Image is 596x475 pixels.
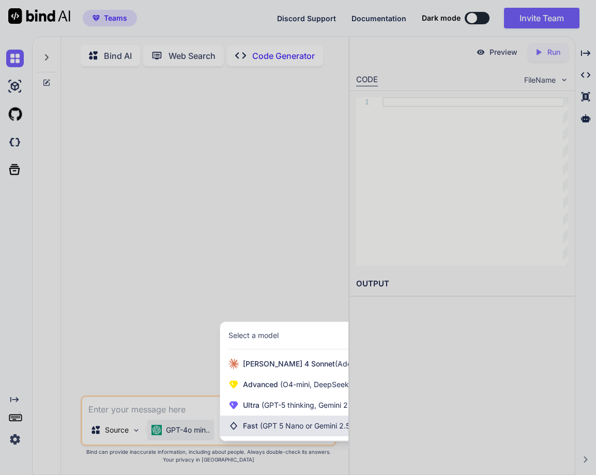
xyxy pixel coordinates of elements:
[243,359,383,369] span: [PERSON_NAME] 4 Sonnet
[243,379,361,390] span: Advanced
[260,421,372,430] span: (GPT 5 Nano or Gemini 2.5 Flash)
[243,400,370,410] span: Ultra
[243,421,372,431] span: Fast
[228,330,279,341] div: Select a model
[278,380,361,389] span: (O4-mini, DeepSeek R1)
[259,401,370,409] span: (GPT-5 thinking, Gemini 2.5 Pro)
[335,359,383,368] span: (Add API Key)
